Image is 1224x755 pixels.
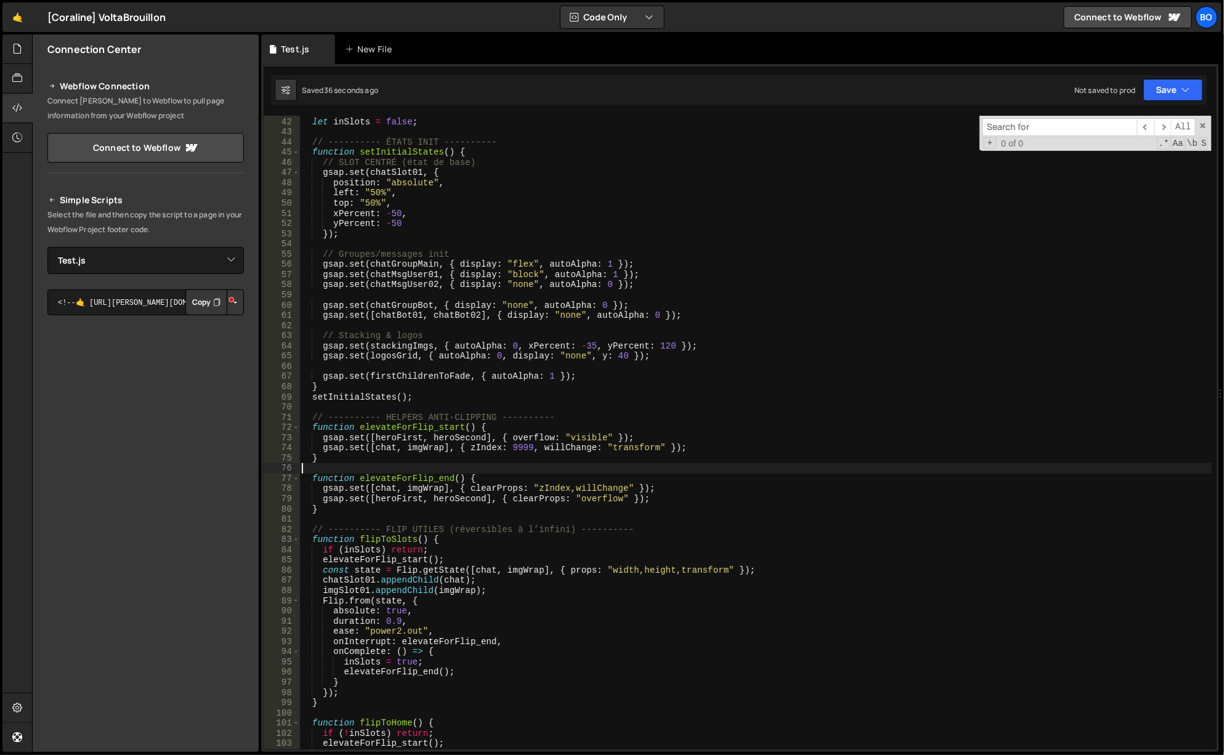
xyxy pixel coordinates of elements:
a: Bo [1196,6,1218,28]
div: 55 [264,249,300,260]
div: 100 [264,708,300,719]
div: 80 [264,504,300,515]
div: 91 [264,616,300,627]
div: 76 [264,463,300,474]
div: 67 [264,371,300,382]
div: 79 [264,494,300,504]
div: 87 [264,575,300,586]
div: 59 [264,290,300,301]
div: 45 [264,147,300,158]
div: 61 [264,310,300,321]
button: Copy [185,289,227,315]
span: 0 of 0 [997,139,1029,149]
div: 78 [264,483,300,494]
div: 99 [264,698,300,708]
div: 101 [264,718,300,729]
div: Test.js [281,43,309,55]
div: 95 [264,657,300,668]
div: 56 [264,259,300,270]
p: Select the file and then copy the script to a page in your Webflow Project footer code. [47,208,244,237]
div: 89 [264,596,300,607]
div: 58 [264,280,300,290]
div: 72 [264,422,300,433]
div: 60 [264,301,300,311]
div: 93 [264,637,300,647]
div: 51 [264,209,300,219]
div: 94 [264,647,300,657]
span: Search In Selection [1200,137,1208,150]
div: 65 [264,351,300,361]
div: 70 [264,402,300,413]
div: 57 [264,270,300,280]
div: 68 [264,382,300,392]
iframe: YouTube video player [47,454,245,565]
span: RegExp Search [1157,137,1170,150]
div: 63 [264,331,300,341]
a: Connect to Webflow [1064,6,1192,28]
div: 90 [264,606,300,616]
div: 96 [264,667,300,677]
span: CaseSensitive Search [1172,137,1185,150]
div: 82 [264,525,300,535]
div: 69 [264,392,300,403]
div: 36 seconds ago [324,85,378,95]
div: New File [345,43,397,55]
span: Alt-Enter [1171,118,1196,136]
h2: Webflow Connection [47,79,244,94]
div: 81 [264,514,300,525]
div: 49 [264,188,300,198]
span: ​ [1137,118,1154,136]
div: 48 [264,178,300,188]
span: Toggle Replace mode [984,137,997,149]
a: 🤙 [2,2,33,32]
div: Button group with nested dropdown [185,289,244,315]
div: 66 [264,361,300,372]
iframe: YouTube video player [47,336,245,446]
div: 103 [264,738,300,749]
div: Saved [302,85,378,95]
a: Connect to Webflow [47,133,244,163]
div: 77 [264,474,300,484]
div: 47 [264,168,300,178]
span: ​ [1154,118,1172,136]
div: 73 [264,433,300,443]
span: Whole Word Search [1186,137,1199,150]
div: 71 [264,413,300,423]
div: 50 [264,198,300,209]
div: [Coraline] VoltaBrouillon [47,10,166,25]
h2: Simple Scripts [47,193,244,208]
div: 86 [264,565,300,576]
div: 85 [264,555,300,565]
div: 102 [264,729,300,739]
div: 92 [264,626,300,637]
div: 52 [264,219,300,229]
div: 88 [264,586,300,596]
div: 64 [264,341,300,352]
div: 83 [264,535,300,545]
div: 43 [264,127,300,137]
div: 46 [264,158,300,168]
div: Not saved to prod [1074,85,1136,95]
div: 42 [264,117,300,127]
div: 54 [264,239,300,249]
input: Search for [983,118,1137,136]
div: 74 [264,443,300,453]
button: Save [1143,79,1203,101]
div: 75 [264,453,300,464]
h2: Connection Center [47,42,142,56]
div: 84 [264,545,300,555]
div: 97 [264,677,300,688]
div: 98 [264,688,300,698]
p: Connect [PERSON_NAME] to Webflow to pull page information from your Webflow project [47,94,244,123]
div: 44 [264,137,300,148]
div: 53 [264,229,300,240]
div: 62 [264,321,300,331]
button: Code Only [561,6,664,28]
textarea: To enrich screen reader interactions, please activate Accessibility in Grammarly extension settings [47,289,244,315]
